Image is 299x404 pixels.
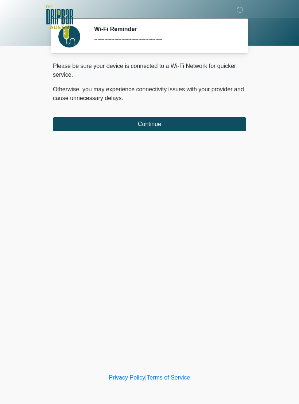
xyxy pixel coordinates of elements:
span: . [122,95,123,101]
p: Otherwise, you may experience connectivity issues with your provider and cause unnecessary delays [53,85,246,103]
a: | [145,374,147,381]
button: Continue [53,117,246,131]
img: Agent Avatar [58,26,80,47]
a: Privacy Policy [109,374,145,381]
p: Please be sure your device is connected to a Wi-Fi Network for quicker service. [53,62,246,79]
a: Terms of Service [147,374,190,381]
div: ~~~~~~~~~~~~~~~~~~~~ [94,35,235,44]
img: The DRIPBaR - Austin The Domain Logo [46,5,73,29]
